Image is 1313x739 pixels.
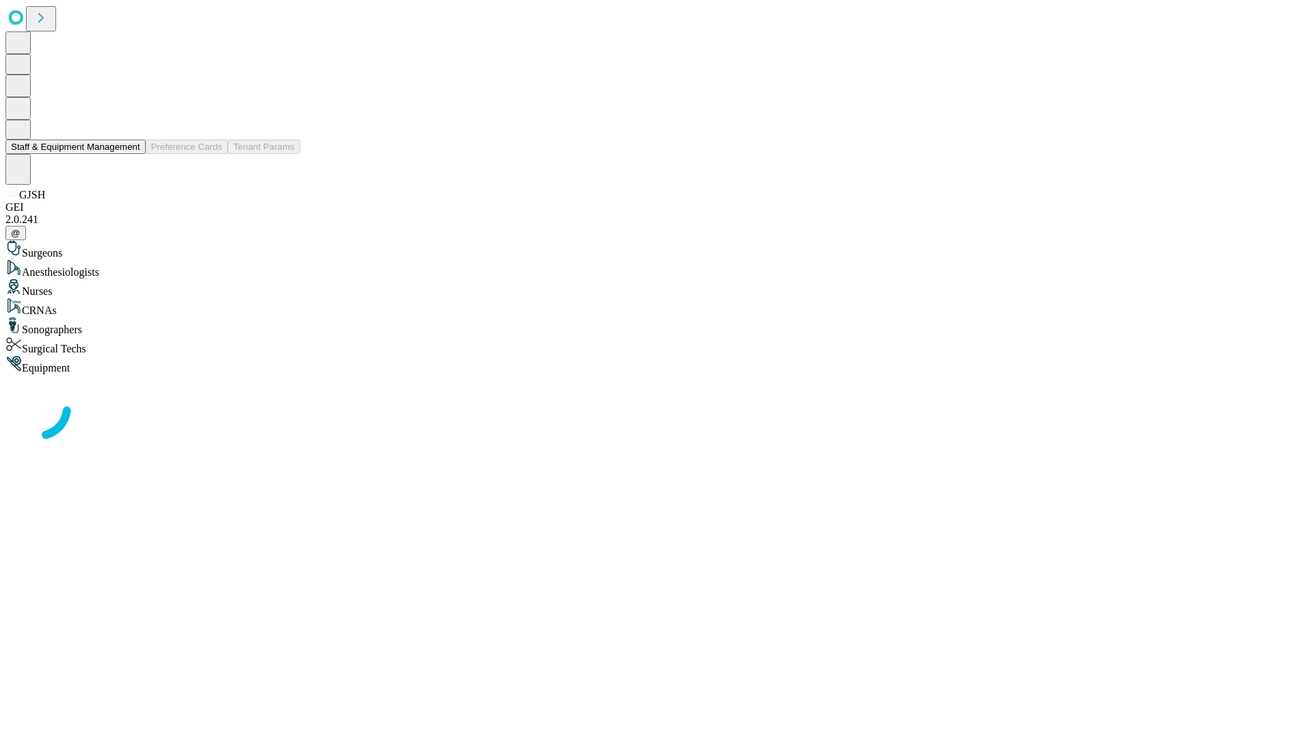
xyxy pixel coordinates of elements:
[146,140,228,154] button: Preference Cards
[5,213,1308,226] div: 2.0.241
[5,317,1308,336] div: Sonographers
[5,298,1308,317] div: CRNAs
[19,189,45,200] span: GJSH
[5,259,1308,278] div: Anesthesiologists
[5,201,1308,213] div: GEI
[5,140,146,154] button: Staff & Equipment Management
[5,355,1308,374] div: Equipment
[228,140,300,154] button: Tenant Params
[5,278,1308,298] div: Nurses
[5,336,1308,355] div: Surgical Techs
[11,228,21,238] span: @
[5,240,1308,259] div: Surgeons
[5,226,26,240] button: @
